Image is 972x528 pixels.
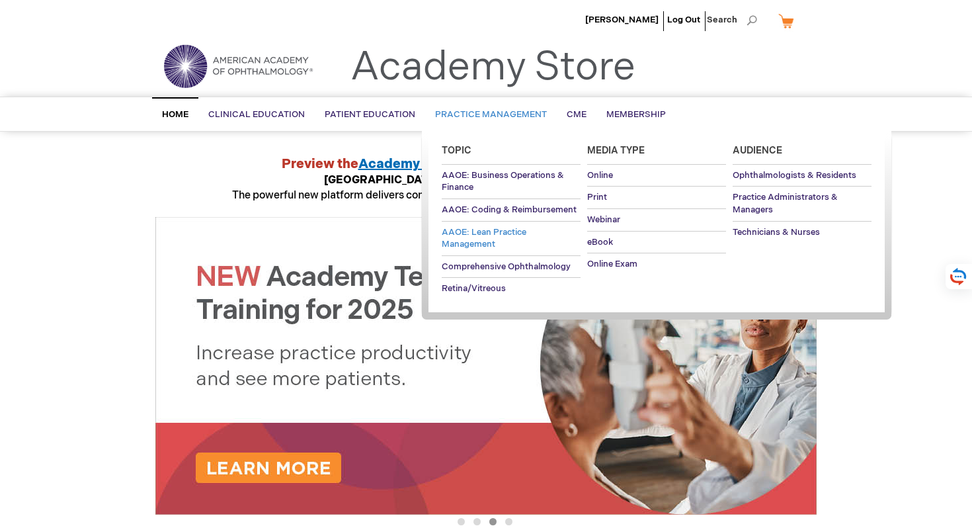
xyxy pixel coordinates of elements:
span: Online Exam [587,259,637,269]
span: Retina/Vitreous [442,283,506,294]
button: 3 of 4 [489,518,497,525]
a: Academy Store [350,44,635,91]
span: Online [587,170,613,181]
span: Topic [442,145,471,156]
span: Webinar [587,214,620,225]
strong: [GEOGRAPHIC_DATA], Hall WB1, Booth 2761, [DATE] 10:30 a.m. [324,174,648,187]
button: 4 of 4 [505,518,512,525]
span: AAOE: Lean Practice Management [442,227,526,250]
span: Patient Education [325,109,415,120]
span: Practice Management [435,109,547,120]
span: Membership [606,109,666,120]
span: Ophthalmologists & Residents [733,170,856,181]
span: AAOE: Business Operations & Finance [442,170,564,193]
span: eBook [587,237,613,247]
span: Practice Administrators & Managers [733,192,838,215]
span: Comprehensive Ophthalmology [442,261,571,272]
span: Audience [733,145,782,156]
a: Academy Technician Training Platform [358,156,609,172]
span: Clinical Education [208,109,305,120]
button: 1 of 4 [458,518,465,525]
button: 2 of 4 [473,518,481,525]
a: [PERSON_NAME] [585,15,659,25]
span: CME [567,109,587,120]
span: Media Type [587,145,645,156]
span: Print [587,192,607,202]
span: Technicians & Nurses [733,227,820,238]
span: Home [162,109,188,120]
a: Log Out [667,15,700,25]
span: Search [707,7,757,33]
strong: Preview the at AAO 2025 [282,156,691,172]
span: AAOE: Coding & Reimbursement [442,204,577,215]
